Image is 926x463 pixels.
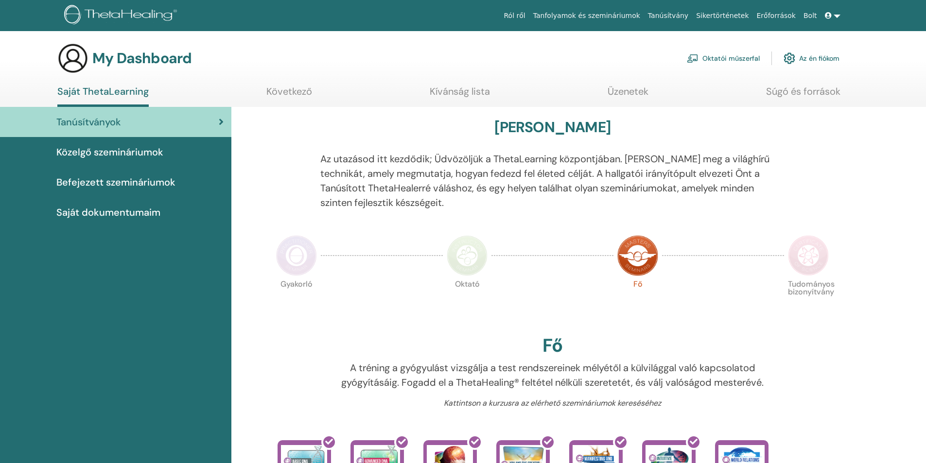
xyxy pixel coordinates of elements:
[447,235,488,276] img: Instructor
[788,235,829,276] img: Certificate of Science
[800,7,821,25] a: Bolt
[57,86,149,107] a: Saját ThetaLearning
[500,7,529,25] a: Ról ről
[64,5,180,27] img: logo.png
[276,280,317,321] p: Gyakorló
[784,48,839,69] a: Az én fiókom
[56,205,160,220] span: Saját dokumentumaim
[529,7,644,25] a: Tanfolyamok és szemináriumok
[320,360,785,390] p: A tréning a gyógyulást vizsgálja a test rendszereinek mélyétől a külvilággal való kapcsolatod gyó...
[320,152,785,210] p: Az utazásod itt kezdődik; Üdvözöljük a ThetaLearning központjában. [PERSON_NAME] meg a világhírű ...
[494,119,611,136] h3: [PERSON_NAME]
[644,7,692,25] a: Tanúsítvány
[753,7,800,25] a: Erőforrások
[766,86,840,104] a: Súgó és források
[56,145,163,159] span: Közelgő szemináriumok
[56,115,121,129] span: Tanúsítványok
[447,280,488,321] p: Oktató
[276,235,317,276] img: Practitioner
[692,7,752,25] a: Sikertörténetek
[608,86,648,104] a: Üzenetek
[687,48,760,69] a: Oktatói műszerfal
[430,86,490,104] a: Kívánság lista
[542,335,562,357] h2: Fő
[617,235,658,276] img: Master
[320,397,785,409] p: Kattintson a kurzusra az elérhető szemináriumok kereséséhez
[56,175,175,189] span: Befejezett szemináriumok
[92,50,192,67] h3: My Dashboard
[617,280,658,321] p: Fő
[788,280,829,321] p: Tudományos bizonyítvány
[784,50,795,67] img: cog.svg
[687,54,699,63] img: chalkboard-teacher.svg
[57,43,88,74] img: generic-user-icon.jpg
[266,86,312,104] a: Következő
